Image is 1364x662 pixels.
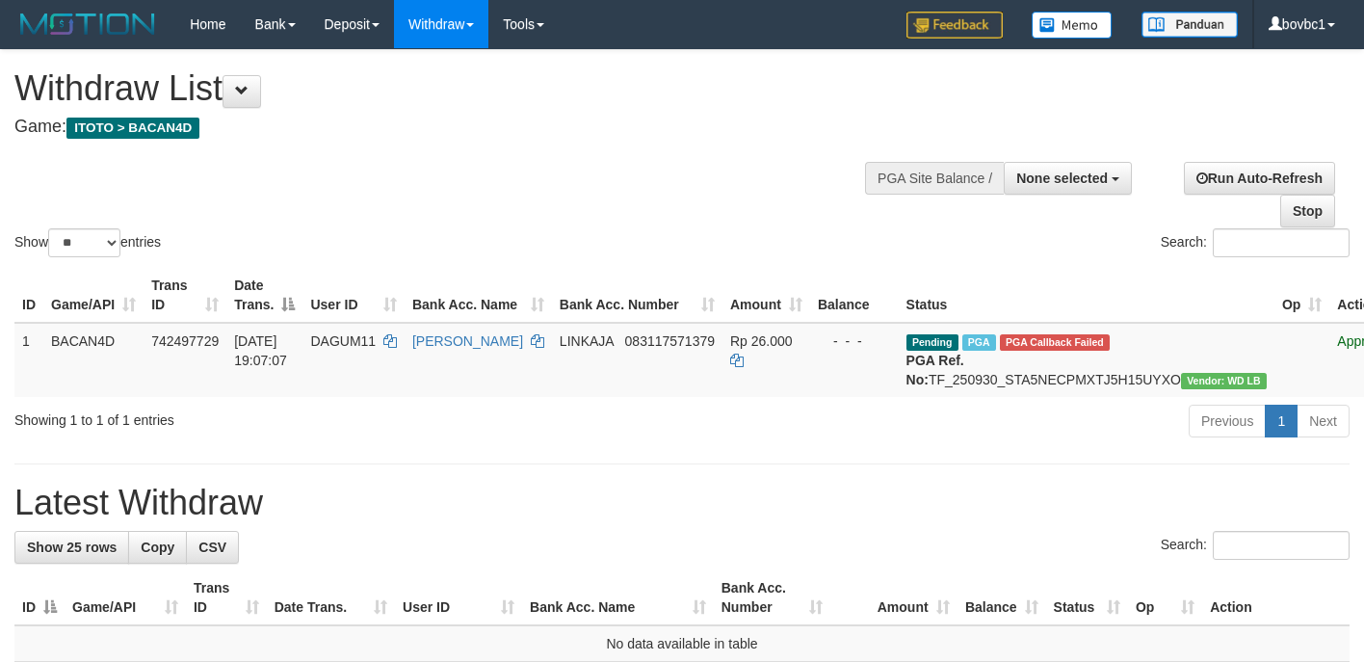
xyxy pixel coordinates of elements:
h1: Withdraw List [14,69,890,108]
td: TF_250930_STA5NECPMXTJ5H15UYXO [899,323,1274,397]
th: Status [899,268,1274,323]
a: Show 25 rows [14,531,129,564]
th: Bank Acc. Name: activate to sort column ascending [405,268,552,323]
td: 1 [14,323,43,397]
span: Show 25 rows [27,540,117,555]
span: PGA Error [1000,334,1110,351]
span: Copy 083117571379 to clipboard [625,333,715,349]
span: LINKAJA [560,333,614,349]
th: Balance [810,268,899,323]
th: Op: activate to sort column ascending [1128,570,1202,625]
span: [DATE] 19:07:07 [234,333,287,368]
a: Copy [128,531,187,564]
img: Feedback.jpg [906,12,1003,39]
img: Button%20Memo.svg [1032,12,1113,39]
div: Showing 1 to 1 of 1 entries [14,403,554,430]
label: Search: [1161,228,1350,257]
th: Date Trans.: activate to sort column ascending [267,570,395,625]
span: DAGUM11 [310,333,376,349]
span: Marked by bovbc4 [962,334,996,351]
a: [PERSON_NAME] [412,333,523,349]
span: CSV [198,540,226,555]
th: Bank Acc. Number: activate to sort column ascending [552,268,722,323]
img: panduan.png [1141,12,1238,38]
th: Balance: activate to sort column ascending [957,570,1046,625]
label: Show entries [14,228,161,257]
h1: Latest Withdraw [14,484,1350,522]
input: Search: [1213,228,1350,257]
span: Pending [906,334,958,351]
th: Status: activate to sort column ascending [1046,570,1128,625]
a: Next [1297,405,1350,437]
td: BACAN4D [43,323,144,397]
th: Date Trans.: activate to sort column descending [226,268,302,323]
div: PGA Site Balance / [865,162,1004,195]
b: PGA Ref. No: [906,353,964,387]
a: 1 [1265,405,1298,437]
span: ITOTO > BACAN4D [66,118,199,139]
a: CSV [186,531,239,564]
th: ID: activate to sort column descending [14,570,65,625]
th: Action [1202,570,1350,625]
span: Rp 26.000 [730,333,793,349]
label: Search: [1161,531,1350,560]
th: Bank Acc. Number: activate to sort column ascending [714,570,830,625]
span: None selected [1016,171,1108,186]
td: No data available in table [14,625,1350,662]
input: Search: [1213,531,1350,560]
a: Previous [1189,405,1266,437]
th: Game/API: activate to sort column ascending [65,570,186,625]
th: Amount: activate to sort column ascending [722,268,810,323]
h4: Game: [14,118,890,137]
th: User ID: activate to sort column ascending [395,570,522,625]
span: Vendor URL: https://dashboard.q2checkout.com/secure [1181,373,1267,389]
img: MOTION_logo.png [14,10,161,39]
div: - - - [818,331,891,351]
button: None selected [1004,162,1132,195]
select: Showentries [48,228,120,257]
th: ID [14,268,43,323]
span: 742497729 [151,333,219,349]
th: User ID: activate to sort column ascending [302,268,404,323]
th: Amount: activate to sort column ascending [830,570,957,625]
span: Copy [141,540,174,555]
th: Trans ID: activate to sort column ascending [144,268,226,323]
a: Run Auto-Refresh [1184,162,1335,195]
th: Trans ID: activate to sort column ascending [186,570,267,625]
th: Game/API: activate to sort column ascending [43,268,144,323]
a: Stop [1280,195,1335,227]
th: Op: activate to sort column ascending [1274,268,1329,323]
th: Bank Acc. Name: activate to sort column ascending [522,570,714,625]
